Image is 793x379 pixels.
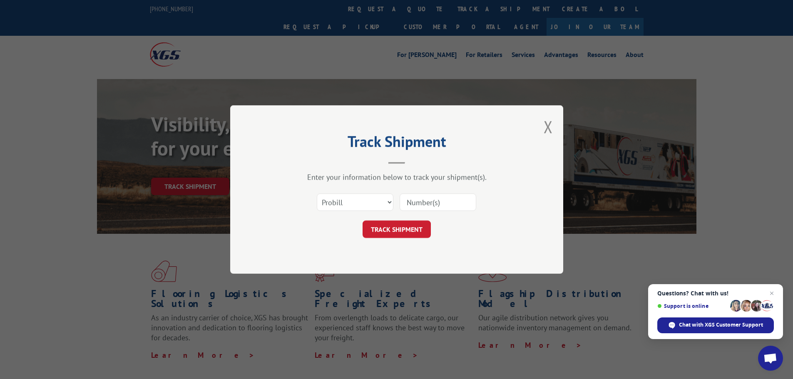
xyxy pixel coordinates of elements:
div: Enter your information below to track your shipment(s). [272,172,522,182]
span: Chat with XGS Customer Support [679,321,763,329]
button: Close modal [544,116,553,138]
button: TRACK SHIPMENT [363,220,431,238]
input: Number(s) [400,193,476,211]
div: Open chat [758,346,783,371]
div: Chat with XGS Customer Support [657,317,774,333]
span: Questions? Chat with us! [657,290,774,297]
h2: Track Shipment [272,136,522,151]
span: Close chat [767,288,777,298]
span: Support is online [657,303,727,309]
